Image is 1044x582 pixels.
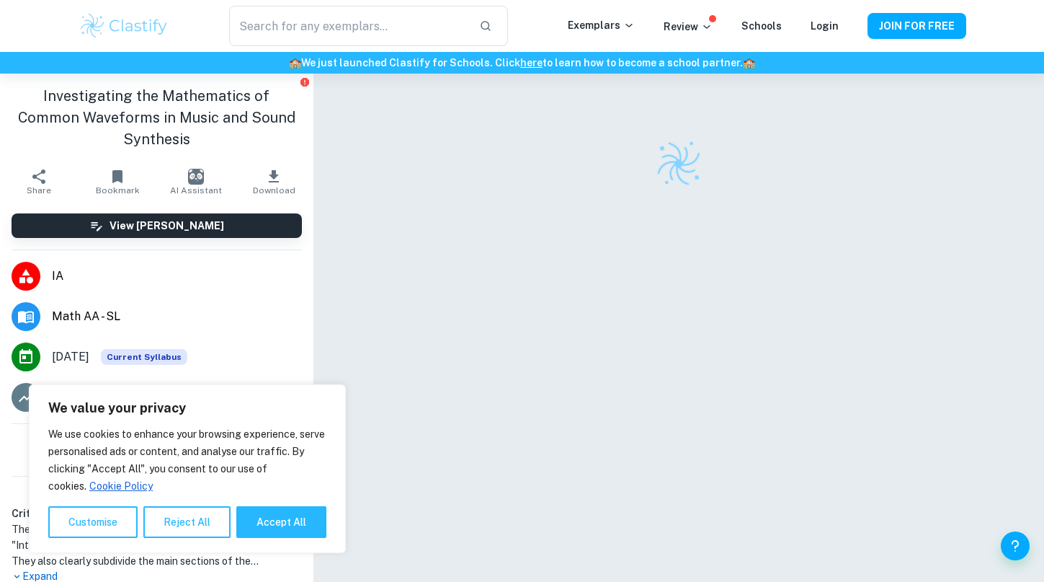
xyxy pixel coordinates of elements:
span: IA [52,268,302,285]
button: View [PERSON_NAME] [12,213,302,238]
button: Report issue [300,76,311,87]
h6: Examiner's summary [6,482,308,500]
span: 🏫 [289,57,301,69]
button: Reject All [143,506,231,538]
img: Clastify logo [650,135,708,193]
img: Clastify logo [79,12,170,40]
p: Review [664,19,713,35]
button: Help and Feedback [1001,532,1030,560]
span: 🏫 [743,57,755,69]
span: Current Syllabus [101,349,187,365]
button: Bookmark [79,162,157,202]
button: Accept All [236,506,326,538]
h6: View [PERSON_NAME] [110,218,224,234]
span: AI Assistant [170,185,222,195]
div: We value your privacy [29,384,346,553]
button: AI Assistant [156,162,235,202]
span: Bookmark [96,185,140,195]
a: Schools [741,20,782,32]
h1: The student provides a correct division into sections such as "Introduction", Exploration", "Conc... [12,521,302,569]
h6: We just launched Clastify for Schools. Click to learn how to become a school partner. [3,55,1041,71]
a: here [520,57,543,69]
button: Customise [48,506,138,538]
p: Exemplars [568,17,635,33]
p: We value your privacy [48,400,326,417]
p: We use cookies to enhance your browsing experience, serve personalised ads or content, and analys... [48,426,326,495]
span: Math AA - SL [52,308,302,325]
span: Download [253,185,295,195]
input: Search for any exemplars... [229,6,467,46]
button: Download [235,162,313,202]
span: Share [27,185,51,195]
h6: Criterion A [ 3 / 4 ]: [12,506,302,521]
div: This exemplar is based on the current syllabus. Feel free to refer to it for inspiration/ideas wh... [101,349,187,365]
button: JOIN FOR FREE [867,13,966,39]
img: AI Assistant [188,169,204,185]
span: [DATE] [52,348,89,366]
a: Login [811,20,839,32]
h1: Investigating the Mathematics of Common Waveforms in Music and Sound Synthesis [12,85,302,150]
a: Cookie Policy [89,480,153,493]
